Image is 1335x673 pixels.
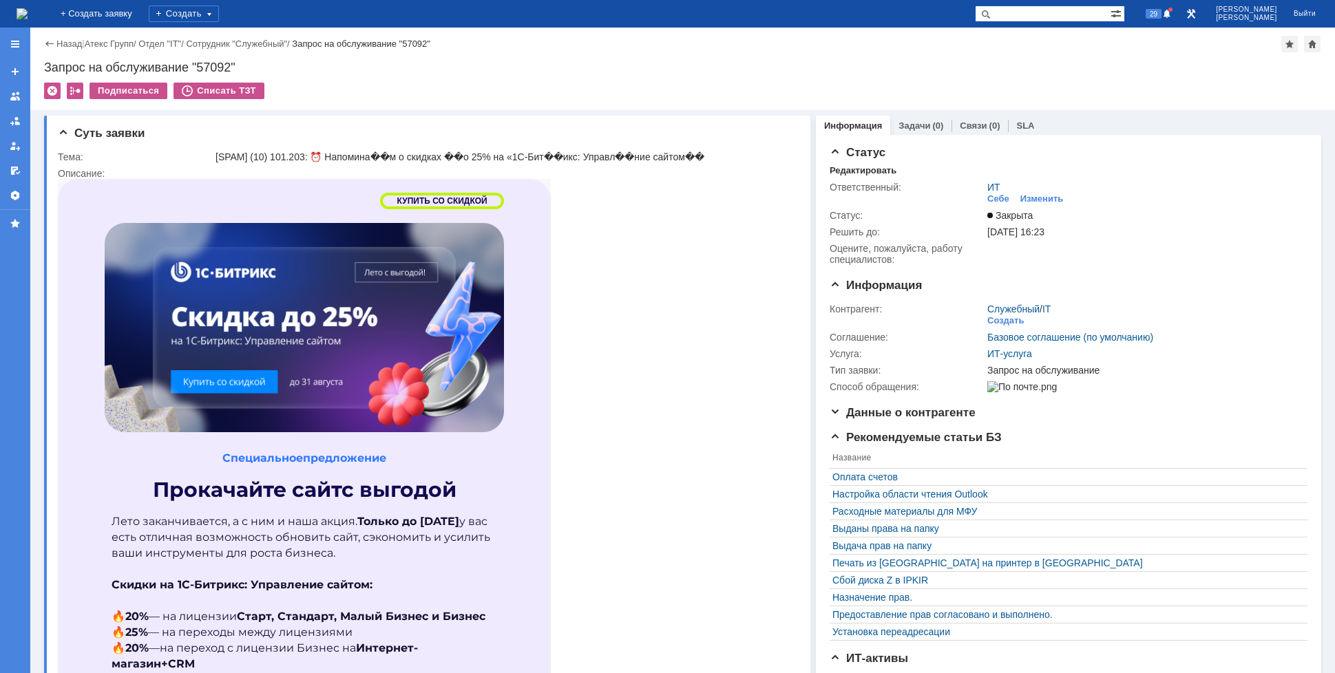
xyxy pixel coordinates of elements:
[186,39,287,49] a: Сотрудник "Служебный"
[1216,14,1277,22] span: [PERSON_NAME]
[165,273,245,286] strong: Специальное
[179,431,428,444] strong: Старт, Стандарт, Малый Бизнес и Бизнес
[960,120,987,131] a: Связи
[830,431,1002,444] span: Рекомендуемые статьи БЗ
[832,471,1298,482] a: Оплата счетов
[292,39,430,49] div: Запрос на обслуживание "57092"
[1020,193,1064,204] div: Изменить
[830,303,985,314] div: Контрагент:
[1304,36,1321,52] div: Сделать домашней страницей
[17,8,28,19] img: logo
[54,399,315,412] span: Скидки на 1С-Битрикс: Управление сайтом:
[67,462,91,476] strong: 20%
[169,526,325,561] a: Купить со скидкой
[987,365,1300,376] div: Запрос на обслуживание
[832,557,1298,568] a: Печать из [GEOGRAPHIC_DATA] на принтер в [GEOGRAPHIC_DATA]
[830,348,985,359] div: Услуга:
[830,406,976,419] span: Данные о контрагенте
[987,348,1032,359] a: ИТ-услуга
[85,39,134,49] a: Атекс Групп
[67,447,90,460] strong: 25%
[830,146,885,159] span: Статус
[987,315,1024,326] div: Создать
[58,151,213,162] div: Тема:
[67,83,83,99] div: Работа с массовостью
[830,652,908,665] span: ИТ-активы
[4,61,26,83] a: Создать заявку
[830,182,985,193] div: Ответственный:
[4,85,26,107] a: Заявки на командах
[85,39,139,49] div: /
[67,431,91,444] strong: 20%
[898,120,930,131] a: Задачи
[339,17,430,27] strong: КУПИТЬ СО СКИДКОЙ
[58,168,792,179] div: Описание:
[832,489,1298,500] a: Настройка области чтения Outlook
[830,332,985,343] div: Соглашение:
[830,165,896,176] div: Редактировать
[987,303,1051,314] div: /
[54,462,360,507] span: Интернет-магазин+CRM 🔥 до 25%
[832,540,1298,551] a: Выдача прав на папку
[987,182,1000,193] a: ИТ
[1281,36,1298,52] div: Добавить в избранное
[58,127,145,140] span: Суть заявки
[830,226,985,237] div: Решить до:
[4,110,26,132] a: Заявки в моей ответственности
[987,193,1009,204] div: Себе
[216,151,789,162] div: [SPAM] (10) 101.203: ⏰ Напомина��м о скидках ��о 25% на «1С-Бит��икс: Управл��ние сайтом��
[830,279,922,292] span: Информация
[149,6,219,22] div: Создать
[1146,9,1161,19] span: 29
[1016,120,1034,131] a: SLA
[832,626,1298,637] a: Установка переадресации
[832,592,1298,603] a: Назначение прав.
[987,226,1044,237] span: [DATE] 16:23
[44,83,61,99] div: Удалить
[932,120,943,131] div: (0)
[987,303,1040,314] a: Служебный
[82,38,84,48] div: |
[1111,6,1124,19] span: Расширенный поиск
[299,336,401,349] strong: Только до [DATE]
[832,506,1298,517] a: Расходные материалы для МФУ
[1216,6,1277,14] span: [PERSON_NAME]
[95,298,284,323] strong: Прокачайте сайт
[138,39,186,49] div: /
[138,39,181,49] a: Отдел "IT"
[4,135,26,157] a: Мои заявки
[987,332,1153,343] a: Базовое соглашение (по умолчанию)
[186,39,292,49] div: /
[832,523,1298,534] a: Выданы права на папку
[245,273,328,286] strong: предложение
[334,17,434,27] a: КУПИТЬ СО СКИДКОЙ
[830,243,985,265] div: Oцените, пожалуйста, работу специалистов:
[56,39,82,49] a: Назад
[832,609,1298,620] a: Предоставление прав согласовано и выполнено.
[830,365,985,376] div: Тип заявки:
[54,334,439,509] div: Лето заканчивается, а с ним и наша акция. у вас есть отличная возможность обновить сайт, сэкономи...
[987,381,1057,392] img: По почте.png
[830,381,985,392] div: Способ обращения:
[832,575,1298,586] a: Сбой диска Z в IPKIR
[1042,303,1051,314] a: IT
[987,210,1033,221] span: Закрыта
[830,210,985,221] div: Статус:
[989,120,1000,131] div: (0)
[1183,6,1199,22] a: Перейти в интерфейс администратора
[830,450,1301,469] th: Название
[824,120,882,131] a: Информация
[44,61,1321,74] div: Запрос на обслуживание "57092"
[4,160,26,182] a: Мои согласования
[4,184,26,206] a: Настройки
